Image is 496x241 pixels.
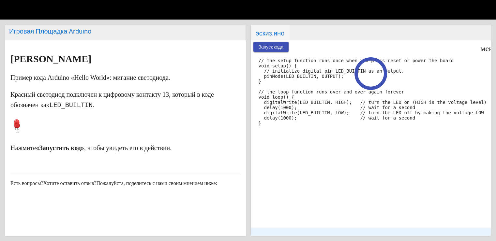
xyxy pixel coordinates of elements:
ya-tr-span: Игровая Площадка Arduino [9,27,91,35]
code: // the setup function runs once when you press reset or power the board void setup() { // initial... [259,58,487,126]
ya-tr-span: Хотите оставить отзыв? [43,180,97,186]
ya-tr-span: [PERSON_NAME] [10,53,91,64]
code: LED_BUILTIN [50,101,93,109]
ya-tr-span: Пожалуйста, поделитесь с нами своим мнением ниже: [96,180,217,186]
ya-tr-span: Пример кода Arduino «Hello World»: мигание светодиода. [10,74,170,81]
button: Запуск кода [253,42,289,52]
ya-tr-span: Нажмите [10,144,36,151]
ya-tr-span: Есть вопросы? [10,180,43,186]
ya-tr-span: Запуск кода [259,45,284,50]
ya-tr-span: эскиз.ино [256,29,285,37]
ya-tr-span: , чтобы увидеть его в действии. [84,144,172,151]
ya-tr-span: . [93,101,94,108]
ya-tr-span: Красный светодиод подключен к цифровому контакту 13, который в коде обозначен как [10,91,214,108]
ya-tr-span: «Запустить код» [36,144,84,151]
